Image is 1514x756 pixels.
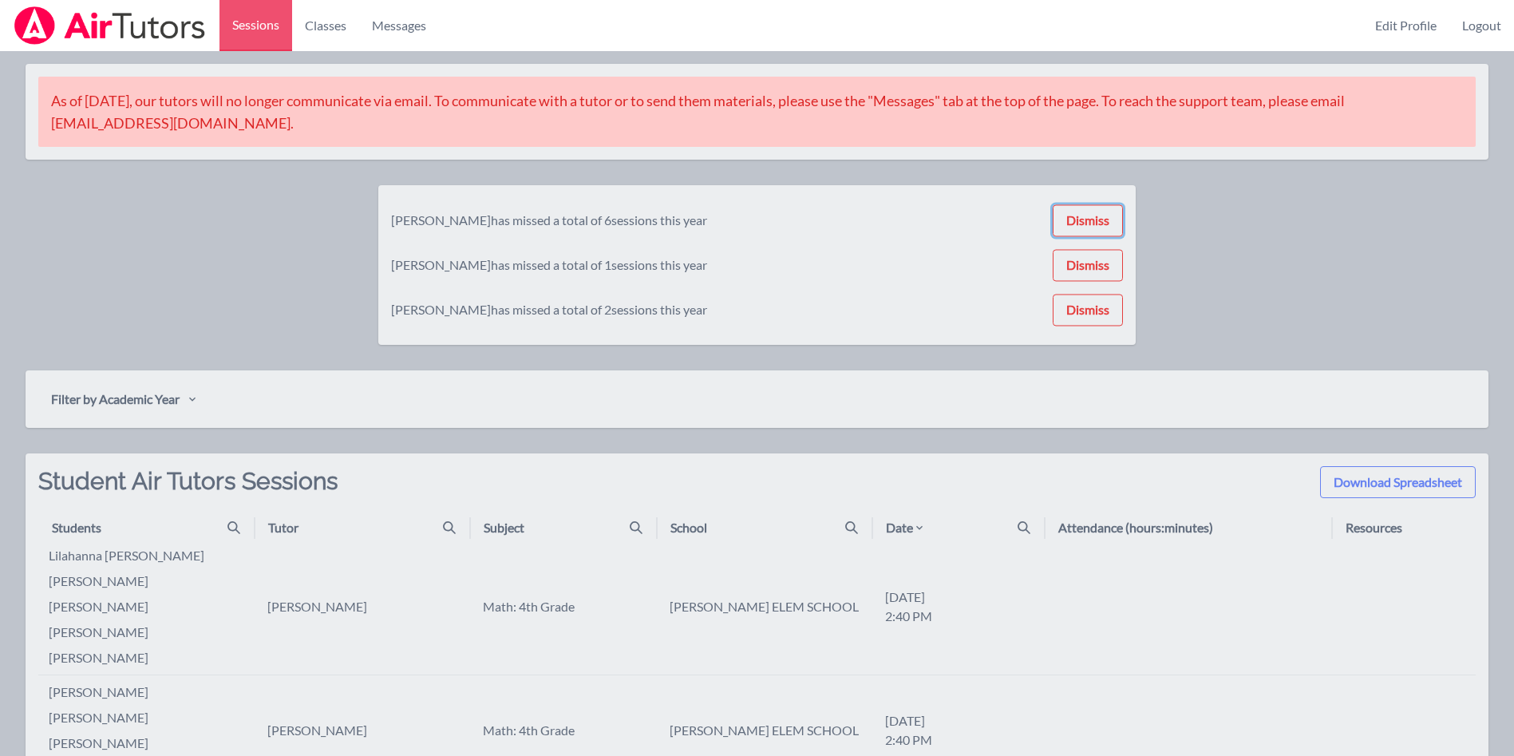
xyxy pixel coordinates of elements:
div: As of [DATE], our tutors will no longer communicate via email. To communicate with a tutor or to ... [38,77,1476,147]
td: Math: 4th Grade [470,539,657,675]
li: lilahanna [PERSON_NAME] [49,546,254,565]
div: Date [886,518,926,537]
div: Tutor [268,518,298,537]
div: Attendance (hours:minutes) [1058,518,1213,537]
img: Airtutors Logo [13,6,207,45]
div: School [670,518,707,537]
li: [PERSON_NAME] [49,623,254,642]
div: Subject [484,518,524,537]
span: Messages [372,16,426,35]
button: Download Spreadsheet [1320,466,1476,498]
div: Students [52,518,101,537]
div: [PERSON_NAME] has missed a total of 1 sessions this year [391,255,707,275]
li: [PERSON_NAME] [49,597,254,616]
li: [PERSON_NAME] [49,734,254,753]
button: Dismiss [1053,204,1123,236]
div: Resources [1346,518,1402,537]
td: [DATE] 2:40 PM [872,539,1045,675]
li: [PERSON_NAME] [49,683,254,702]
div: [PERSON_NAME] has missed a total of 2 sessions this year [391,300,707,319]
td: [PERSON_NAME] [255,539,470,675]
button: Filter by Academic Year [38,383,208,415]
button: Dismiss [1053,249,1123,281]
div: [PERSON_NAME] has missed a total of 6 sessions this year [391,211,707,230]
li: [PERSON_NAME] [49,708,254,727]
li: [PERSON_NAME] [49,648,254,667]
button: Dismiss [1053,294,1123,326]
li: [PERSON_NAME] [49,572,254,591]
td: [PERSON_NAME] ELEM SCHOOL [657,539,872,675]
h2: Student Air Tutors Sessions [38,466,338,517]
